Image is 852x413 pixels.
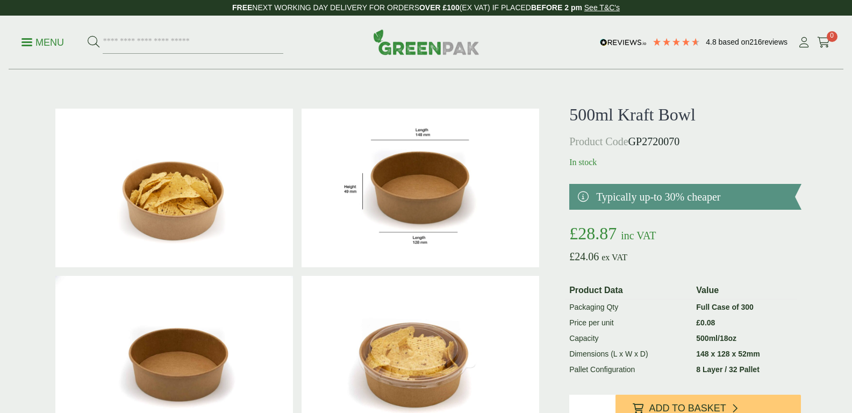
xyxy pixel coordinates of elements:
strong: 8 Layer / 32 Pallet [696,365,760,374]
td: Capacity [565,331,692,346]
h1: 500ml Kraft Bowl [569,104,801,125]
td: Pallet Configuration [565,362,692,378]
td: Packaging Qty [565,300,692,316]
strong: 500ml/18oz [696,334,736,343]
span: £ [569,224,578,243]
img: Kraft Bowl 500ml With Nachos [55,109,293,267]
a: 0 [817,34,830,51]
img: KraftBowl_500 [302,109,539,267]
strong: BEFORE 2 pm [531,3,582,12]
span: £ [569,251,575,262]
bdi: 28.87 [569,224,617,243]
span: 216 [749,38,762,46]
div: 4.79 Stars [652,37,700,47]
span: 4.8 [706,38,718,46]
th: Product Data [565,282,692,300]
strong: OVER £100 [419,3,460,12]
i: Cart [817,37,830,48]
th: Value [692,282,797,300]
bdi: 24.06 [569,251,599,262]
span: 0 [827,31,837,42]
td: Dimensions (L x W x D) [565,346,692,362]
span: Product Code [569,136,628,147]
strong: FREE [232,3,252,12]
span: reviews [762,38,787,46]
span: ex VAT [602,253,627,262]
p: Menu [22,36,64,49]
img: GreenPak Supplies [373,29,479,55]
a: Menu [22,36,64,47]
span: inc VAT [621,230,656,241]
i: My Account [797,37,811,48]
img: REVIEWS.io [600,39,647,46]
a: See T&C's [584,3,620,12]
td: Price per unit [565,315,692,331]
p: GP2720070 [569,133,801,149]
p: In stock [569,156,801,169]
span: £ [696,318,700,327]
strong: Full Case of 300 [696,303,754,311]
span: Based on [719,38,750,46]
bdi: 0.08 [696,318,715,327]
strong: 148 x 128 x 52mm [696,350,760,358]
